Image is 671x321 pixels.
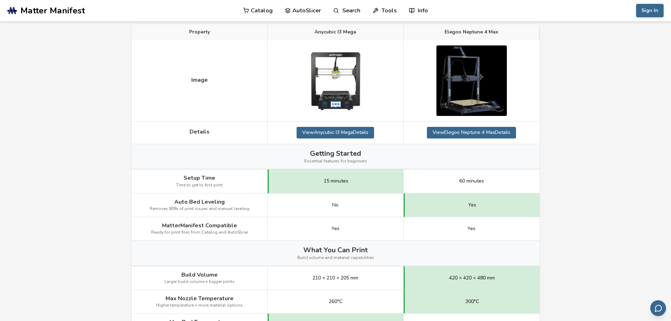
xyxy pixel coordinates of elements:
[304,159,367,164] span: Essential features for beginners
[181,272,218,278] span: Build Volume
[174,199,225,205] span: Auto Bed Leveling
[650,300,666,316] button: Send feedback via email
[329,299,342,304] span: 260°C
[300,45,371,116] img: Anycubic I3 Mega
[150,206,249,211] span: Removes 80% of print issues and manual leveling
[465,299,479,304] span: 300°C
[332,202,338,208] span: No
[310,149,361,158] span: Getting Started
[315,29,356,35] span: Anycubic I3 Mega
[156,303,243,308] span: Higher temperature = more material options
[636,4,664,17] button: Sign In
[20,6,85,16] span: Matter Manifest
[164,279,235,284] span: Larger build volume = bigger prints
[189,29,210,35] span: Property
[184,175,215,181] span: Setup Time
[459,178,484,184] span: 60 minutes
[176,183,223,188] span: Time to get to first print
[427,127,516,138] a: ViewElegoo Neptune 4 MaxDetails
[297,127,374,138] a: ViewAnycubic I3 MegaDetails
[436,45,507,116] img: Elegoo Neptune 4 Max
[445,29,498,35] span: Elegoo Neptune 4 Max
[312,275,358,281] span: 210 × 210 × 205 mm
[162,222,237,229] span: MatterManifest Compatible
[467,226,476,232] span: Yes
[151,230,248,235] span: Ready for print files from Catalog and AutoSlicer
[166,295,234,302] span: Max Nozzle Temperature
[190,129,210,135] span: Details
[297,255,374,260] span: Build volume and material capabilities
[449,275,495,281] span: 420 × 420 × 480 mm
[191,77,208,83] span: Image
[303,246,368,254] span: What You Can Print
[331,226,340,232] span: Yes
[468,202,476,208] span: Yes
[324,178,348,184] span: 15 minutes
